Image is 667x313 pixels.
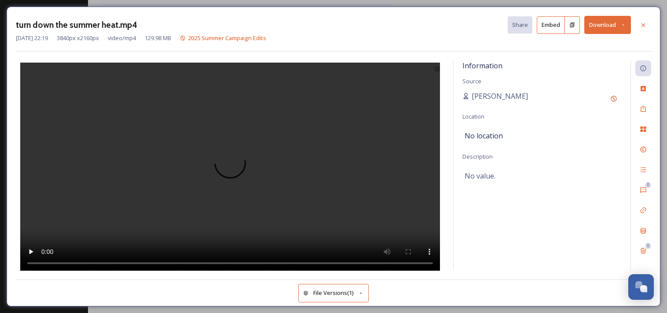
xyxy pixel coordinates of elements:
div: 0 [645,182,651,188]
button: Download [584,16,631,34]
div: 0 [645,243,651,249]
button: Share [508,16,532,34]
span: [PERSON_NAME] [472,91,528,101]
span: No location [465,130,503,141]
button: Embed [537,16,565,34]
h3: turn down the summer heat.mp4 [16,19,137,31]
span: Information [462,61,502,71]
span: video/mp4 [108,34,136,42]
span: Location [462,112,484,120]
span: Description [462,153,493,160]
button: Open Chat [628,274,654,300]
button: File Versions(1) [298,284,369,302]
span: No value. [465,171,495,181]
span: 129.98 MB [145,34,171,42]
span: 3840 px x 2160 px [57,34,99,42]
span: [DATE] 22:19 [16,34,48,42]
span: 2025 Summer Campaign Edits [188,34,266,42]
span: Source [462,77,481,85]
